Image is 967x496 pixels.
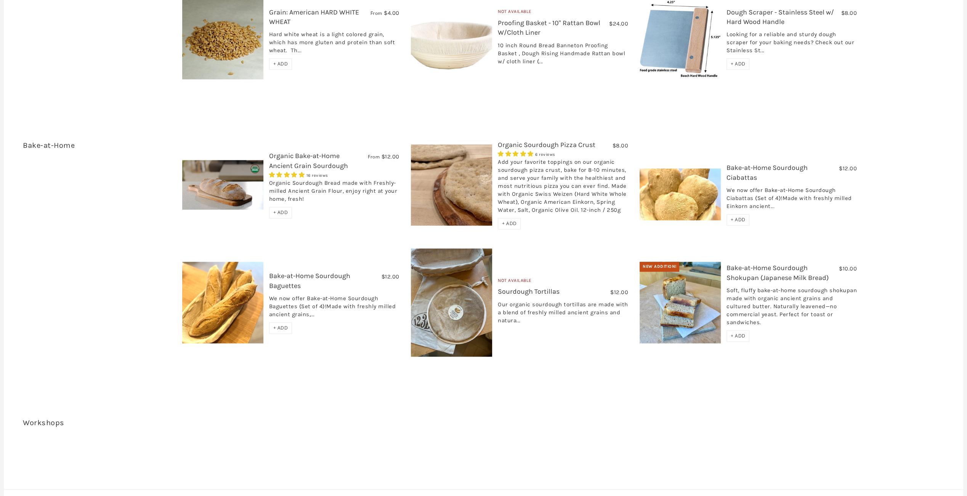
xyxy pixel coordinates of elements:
[726,30,857,58] div: Looking for a reliable and sturdy dough scraper for your baking needs? Check out our Stainless St...
[182,160,263,209] img: Organic Bake-at-Home Ancient Grain Sourdough
[498,42,628,69] div: 10 inch Round Bread Banneton Proofing Basket , Dough Rising Handmade Rattan bowl w/ cloth liner (...
[731,216,746,223] span: + ADD
[502,220,517,227] span: + ADD
[382,273,399,280] span: $12.00
[839,265,857,272] span: $10.00
[498,8,628,18] div: Not Available
[269,179,399,207] div: Organic Sourdough Bread made with Freshly-milled Ancient Grain Flour, enjoy right at your home, f...
[535,152,555,157] span: 6 reviews
[731,61,746,67] span: + ADD
[498,150,535,157] span: 4.83 stars
[726,8,834,26] a: Dough Scraper - Stainless Steel w/ Hard Wood Handle
[726,163,808,181] a: Bake-at-Home Sourdough Ciabattas
[269,272,350,290] a: Bake-at-Home Sourdough Baguettes
[382,153,399,160] span: $12.00
[640,262,721,343] img: Bake-at-Home Sourdough Shokupan (Japanese Milk Bread)
[23,140,176,162] h3: 6 items
[273,325,288,331] span: + ADD
[273,209,288,216] span: + ADD
[726,186,857,214] div: We now offer Bake-at-Home Sourdough Ciabattas (Set of 4)!Made with freshly milled Einkorn ancient...
[726,286,857,330] div: Soft, fluffy bake-at-home sourdough shokupan made with organic ancient grains and cultured butter...
[726,330,750,342] div: + ADD
[498,277,628,287] div: Not Available
[498,141,595,149] a: Organic Sourdough Pizza Crust
[610,289,628,296] span: $12.00
[498,19,600,37] a: Proofing Basket - 10" Rattan Bowl W/Cloth Liner
[269,8,359,26] a: Grain: American HARD WHITE WHEAT
[498,287,560,296] a: Sourdough Tortillas
[273,61,288,67] span: + ADD
[269,322,292,334] div: + ADD
[23,141,75,150] a: Bake-at-Home
[498,301,628,328] div: Our organic sourdough tortillas are made with a blend of freshly milled ancient grains and natura...
[731,333,746,339] span: + ADD
[306,173,328,178] span: 16 reviews
[411,248,492,357] img: Sourdough Tortillas
[726,264,829,282] a: Bake-at-Home Sourdough Shokupan (Japanese Milk Bread)
[839,165,857,172] span: $12.00
[368,154,380,160] span: From
[269,152,348,170] a: Organic Bake-at-Home Ancient Grain Sourdough
[612,142,628,149] span: $8.00
[182,262,263,343] img: Bake-at-Home Sourdough Baguettes
[23,418,176,440] h3: 6 items
[411,144,492,226] img: Organic Sourdough Pizza Crust
[498,158,628,218] div: Add your favorite toppings on our organic sourdough pizza crust, bake for 8-10 minutes, and serve...
[726,214,750,226] div: + ADD
[609,20,628,27] span: $24.00
[269,294,399,322] div: We now offer Bake-at-Home Sourdough Baguettes (Set of 4)!Made with freshly milled ancient grains,...
[841,10,857,16] span: $8.00
[269,207,292,218] div: + ADD
[498,218,521,229] div: + ADD
[23,418,64,427] a: Workshops
[269,30,399,58] div: Hard white wheat is a light colored grain, which has more gluten and protein than soft wheat. Th...
[384,10,399,16] span: $4.00
[269,171,306,178] span: 4.75 stars
[269,58,292,70] div: + ADD
[726,58,750,70] div: + ADD
[370,10,382,16] span: From
[640,168,721,220] img: Bake-at-Home Sourdough Ciabattas
[640,262,680,272] div: New Addition!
